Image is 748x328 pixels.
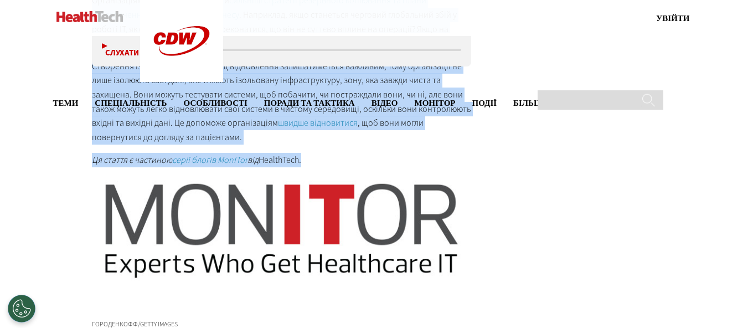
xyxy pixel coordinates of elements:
a: Відео [372,99,398,107]
a: Особливості [184,99,247,107]
a: Монітор [415,99,456,107]
font: Теми [53,98,79,107]
button: Відкрити налаштування [8,295,35,322]
font: Поради та тактика [264,98,355,107]
a: CDW (Втрата життєздатності) [140,73,223,85]
a: Події [472,99,497,107]
div: Налаштування файлів cookie [8,295,35,322]
a: серії блогів MonITor [172,154,247,166]
font: . [299,154,301,166]
font: Особливості [184,98,247,107]
font: Більше [513,98,548,107]
a: Увійти [656,13,689,23]
font: Ця стаття є частиною [92,154,172,166]
font: Спеціальність [95,98,167,107]
font: , щоб вони могли повернутися до догляду за пацієнтами. [92,117,424,143]
img: Дім [56,11,123,22]
font: від [247,154,259,166]
a: швидше відновитися [278,117,358,129]
font: Відео [372,98,398,107]
font: Події [472,98,497,107]
div: Меню користувача [656,12,689,24]
img: Розмір_логотипу_Монітора.jpg [92,176,472,285]
font: HealthTech [259,154,299,166]
a: Поради та тактика [264,99,355,107]
font: Монітор [415,98,456,107]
